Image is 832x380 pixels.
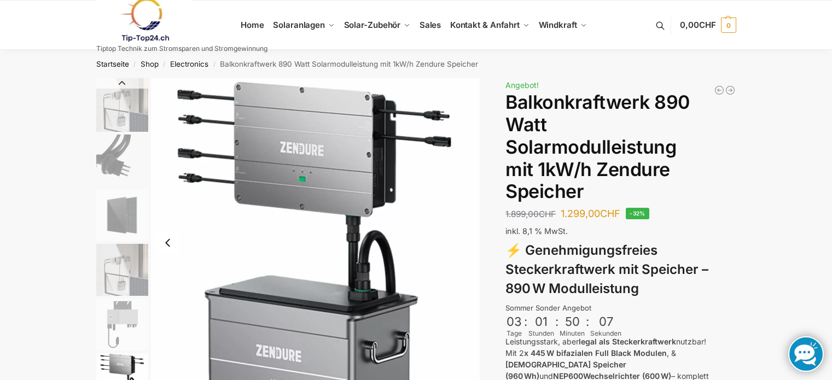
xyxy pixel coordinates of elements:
[714,85,725,96] a: Balkonkraftwerk 890 Watt Solarmodulleistung mit 2kW/h Zendure Speicher
[94,188,148,242] li: 3 / 6
[94,242,148,297] li: 4 / 6
[524,314,527,336] div: :
[505,226,568,236] span: inkl. 8,1 % MwSt.
[626,208,649,219] span: -32%
[96,45,267,52] p: Tiptop Technik zum Stromsparen und Stromgewinnung
[273,20,325,30] span: Solaranlagen
[170,60,208,68] a: Electronics
[505,80,539,90] span: Angebot!
[725,85,736,96] a: Steckerkraftwerk mit 4 KW Speicher und 8 Solarmodulen mit 3600 Watt
[590,329,621,338] div: Sekunden
[450,20,520,30] span: Kontakt & Anfahrt
[505,329,523,338] div: Tage
[560,329,585,338] div: Minuten
[159,60,170,69] span: /
[77,50,755,78] nav: Breadcrumb
[96,299,148,350] img: nep-microwechselrichter-600w
[507,314,522,329] div: 03
[600,208,620,219] span: CHF
[539,209,556,219] span: CHF
[530,314,553,329] div: 01
[561,208,620,219] bdi: 1.299,00
[96,244,148,296] img: Zendure-solar-flow-Batteriespeicher für Balkonkraftwerke
[528,329,554,338] div: Stunden
[555,314,558,336] div: :
[680,9,736,42] a: 0,00CHF 0
[445,1,534,50] a: Kontakt & Anfahrt
[699,20,716,30] span: CHF
[96,135,148,186] img: Anschlusskabel-3meter_schweizer-stecker
[721,17,736,33] span: 0
[539,20,577,30] span: Windkraft
[94,297,148,352] li: 5 / 6
[586,314,589,336] div: :
[420,20,441,30] span: Sales
[505,209,556,219] bdi: 1.899,00
[129,60,141,69] span: /
[534,1,591,50] a: Windkraft
[505,241,736,298] h3: ⚡ Genehmigungsfreies Steckerkraftwerk mit Speicher – 890 W Modulleistung
[339,1,415,50] a: Solar-Zubehör
[94,78,148,133] li: 1 / 6
[505,91,736,203] h1: Balkonkraftwerk 890 Watt Solarmodulleistung mit 1kW/h Zendure Speicher
[96,60,129,68] a: Startseite
[269,1,339,50] a: Solaranlagen
[524,348,667,358] strong: x 445 W bifazialen Full Black Modulen
[94,133,148,188] li: 2 / 6
[344,20,401,30] span: Solar-Zubehör
[505,303,736,314] div: Sommer Sonder Angebot
[591,314,620,329] div: 07
[96,189,148,241] img: Maysun
[96,78,148,132] img: Zendure-solar-flow-Batteriespeicher für Balkonkraftwerke
[96,78,148,89] button: Previous slide
[156,231,179,254] button: Previous slide
[561,314,584,329] div: 50
[141,60,159,68] a: Shop
[579,337,676,346] strong: legal als Steckerkraftwerk
[208,60,220,69] span: /
[680,20,715,30] span: 0,00
[415,1,445,50] a: Sales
